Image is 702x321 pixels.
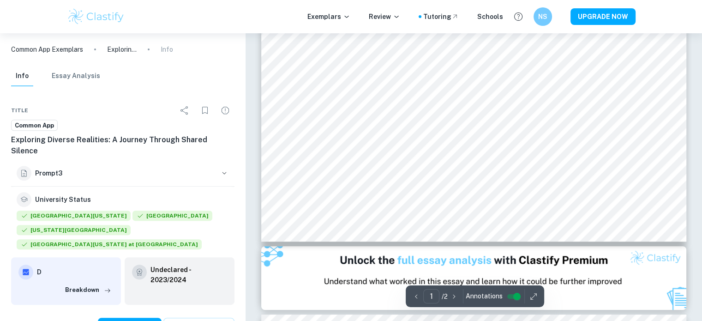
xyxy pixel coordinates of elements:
[107,44,137,55] p: Exploring Diverse Realities: A Journey Through Shared Silence
[11,44,83,55] a: Common App Exemplars
[465,291,502,301] span: Annotations
[11,160,234,186] button: Prompt3
[35,194,91,205] h6: University Status
[37,267,114,277] h6: D
[423,12,459,22] a: Tutoring
[35,168,216,178] h6: Prompt 3
[17,239,202,249] span: [GEOGRAPHIC_DATA][US_STATE] at [GEOGRAPHIC_DATA]
[196,101,214,120] div: Bookmark
[63,283,114,297] button: Breakdown
[17,239,202,252] div: Accepted: University of Massachusetts at Lowell
[175,101,194,120] div: Share
[11,120,58,131] a: Common App
[161,44,173,55] p: Info
[216,101,234,120] div: Report issue
[369,12,400,22] p: Review
[17,211,131,223] div: Accepted: University of South Florida
[510,9,526,24] button: Help and Feedback
[307,12,350,22] p: Exemplars
[441,291,447,302] p: / 2
[477,12,503,22] a: Schools
[570,8,636,25] button: UPGRADE NOW
[17,225,131,237] div: Accepted: Connecticut College
[11,134,234,157] h6: Exploring Diverse Realities: A Journey Through Shared Silence
[67,7,126,26] img: Clastify logo
[261,246,687,310] img: Ad
[534,7,552,26] button: NS
[150,265,227,285] a: Undeclared - 2023/2024
[132,211,212,223] div: Accepted: Baylor University
[17,211,131,221] span: [GEOGRAPHIC_DATA][US_STATE]
[11,106,28,115] span: Title
[132,211,212,221] span: [GEOGRAPHIC_DATA]
[12,121,57,130] span: Common App
[17,225,131,235] span: [US_STATE][GEOGRAPHIC_DATA]
[537,12,548,22] h6: NS
[52,66,100,86] button: Essay Analysis
[11,66,33,86] button: Info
